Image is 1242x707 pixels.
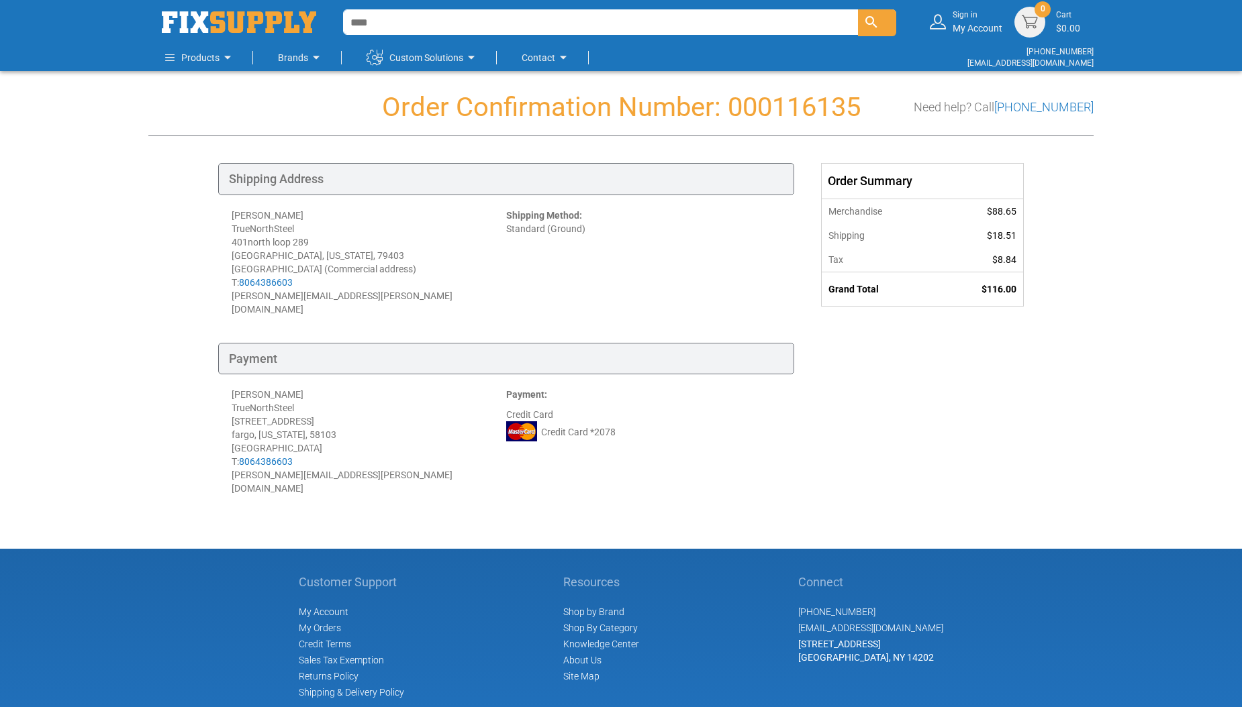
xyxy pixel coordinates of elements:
a: Returns Policy [299,671,359,682]
span: $8.84 [992,254,1016,265]
a: Shipping & Delivery Policy [299,687,404,698]
div: Standard (Ground) [506,209,781,316]
a: [PHONE_NUMBER] [1026,47,1094,56]
span: Credit Card *2078 [541,425,616,439]
span: 0 [1041,3,1045,15]
a: Knowledge Center [563,639,639,649]
a: Shop By Category [563,622,638,633]
a: store logo [162,11,316,33]
div: Shipping Address [218,163,794,195]
h5: Customer Support [299,576,404,589]
small: Cart [1056,9,1080,21]
div: Payment [218,343,794,375]
span: $0.00 [1056,23,1080,34]
a: [EMAIL_ADDRESS][DOMAIN_NAME] [967,58,1094,68]
th: Merchandise [822,199,939,223]
strong: Grand Total [828,284,879,294]
th: Shipping [822,223,939,248]
a: 8064386603 [239,277,293,288]
a: Custom Solutions [367,44,479,71]
div: My Account [953,9,1002,34]
h5: Connect [798,576,943,589]
strong: Shipping Method: [506,210,582,221]
a: Site Map [563,671,600,682]
span: $18.51 [987,230,1016,241]
small: Sign in [953,9,1002,21]
span: Credit Terms [299,639,351,649]
div: Credit Card [506,388,781,495]
strong: Payment: [506,389,547,400]
a: Shop by Brand [563,606,624,617]
a: About Us [563,655,602,665]
span: $116.00 [982,284,1016,294]
a: [EMAIL_ADDRESS][DOMAIN_NAME] [798,622,943,633]
a: Products [165,44,236,71]
th: Tax [822,248,939,272]
img: Fix Industrial Supply [162,11,316,33]
h5: Resources [563,576,639,589]
a: [PHONE_NUMBER] [798,606,875,617]
span: My Orders [299,622,341,633]
a: Brands [278,44,324,71]
a: Contact [522,44,571,71]
span: $88.65 [987,206,1016,217]
span: My Account [299,606,348,617]
a: 8064386603 [239,456,293,467]
a: [PHONE_NUMBER] [994,100,1094,114]
span: Sales Tax Exemption [299,655,384,665]
h1: Order Confirmation Number: 000116135 [148,93,1094,122]
h3: Need help? Call [914,101,1094,114]
span: [STREET_ADDRESS] [GEOGRAPHIC_DATA], NY 14202 [798,639,934,663]
div: Order Summary [822,164,1023,199]
div: [PERSON_NAME] TrueNorthSteel [STREET_ADDRESS] fargo, [US_STATE], 58103 [GEOGRAPHIC_DATA] T: [PERS... [232,388,506,495]
div: [PERSON_NAME] TrueNorthSteel 401north loop 289 [GEOGRAPHIC_DATA], [US_STATE], 79403 [GEOGRAPHIC_D... [232,209,506,316]
img: MC [506,421,537,441]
